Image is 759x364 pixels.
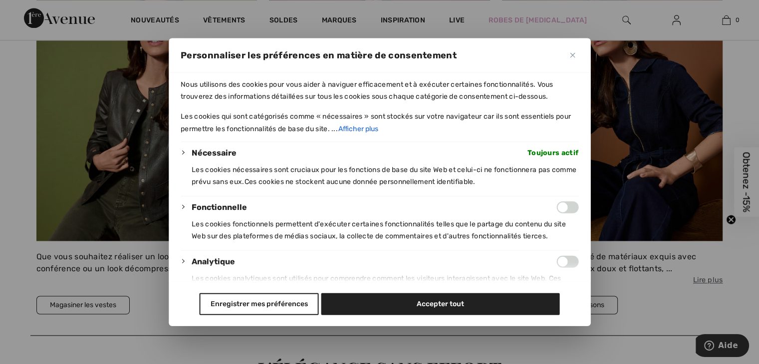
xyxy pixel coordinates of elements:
[192,256,235,268] button: Analytique
[22,7,42,16] span: Aide
[338,123,379,136] button: Afficher plus
[181,49,457,61] span: Personnaliser les préférences en matière de consentement
[321,293,559,315] button: Accepter tout
[200,293,319,315] button: Enregistrer mes préférences
[181,79,578,103] p: Nous utilisons des cookies pour vous aider à naviguer efficacement et à exécuter certaines foncti...
[192,164,578,188] p: Les cookies nécessaires sont cruciaux pour les fonctions de base du site Web et celui-ci ne fonct...
[192,147,237,159] button: Nécessaire
[181,111,578,136] p: Les cookies qui sont catégorisés comme « nécessaires » sont stockés sur votre navigateur car ils ...
[556,256,578,268] input: Activer Analytique
[527,147,578,159] span: Toujours actif
[192,201,247,213] button: Fonctionnelle
[169,38,590,326] div: Personnaliser les préférences en matière de consentement
[570,53,575,58] img: Close
[566,49,578,61] button: Fermer
[556,201,578,213] input: Activer Fonctionnelle
[192,218,578,242] p: Les cookies fonctionnels permettent d'exécuter certaines fonctionnalités telles que le partage du...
